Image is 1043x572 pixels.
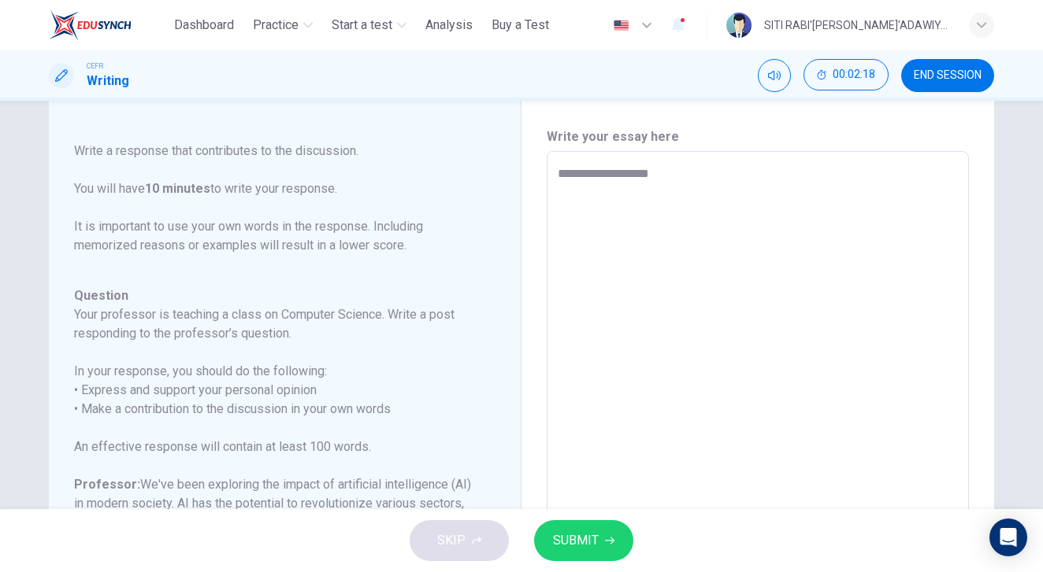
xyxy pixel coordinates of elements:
button: 00:02:18 [804,59,889,90]
span: Dashboard [174,16,234,35]
button: SUBMIT [534,520,633,561]
span: SUBMIT [553,530,599,552]
span: 00:02:18 [833,68,875,81]
button: Buy a Test [485,11,555,39]
h6: Write your essay here [547,127,969,146]
img: Profile picture [726,13,752,38]
img: en [611,20,631,31]
button: END SESSION [901,59,994,92]
a: ELTC logo [49,9,168,41]
h6: Question [74,286,477,305]
div: Hide [804,59,889,92]
span: END SESSION [914,69,982,82]
div: Open Intercom Messenger [989,518,1027,556]
span: Start a test [332,16,392,35]
span: Practice [253,16,299,35]
h1: Writing [87,72,129,90]
div: SITI RABI'[PERSON_NAME]'ADAWIYAH [PERSON_NAME] [764,16,950,35]
h6: We've been exploring the impact of artificial intelligence (AI) in modern society. AI has the pot... [74,475,477,551]
h6: An effective response will contain at least 100 words. [74,437,477,456]
button: Practice [247,11,319,39]
button: Analysis [419,11,479,39]
div: Mute [758,59,791,92]
p: For this task, you will read an online discussion. A professor has posted a question about a topi... [74,47,477,255]
b: Professor: [74,477,140,492]
button: Start a test [325,11,413,39]
h6: In your response, you should do the following: • Express and support your personal opinion • Make... [74,362,477,419]
b: 10 minutes [145,181,210,196]
span: Analysis [425,16,473,35]
img: ELTC logo [49,9,132,41]
span: CEFR [87,61,103,72]
span: Buy a Test [492,16,549,35]
h6: Directions [74,28,477,274]
button: Dashboard [168,11,240,39]
h6: Your professor is teaching a class on Computer Science. Write a post responding to the professor’... [74,305,477,343]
